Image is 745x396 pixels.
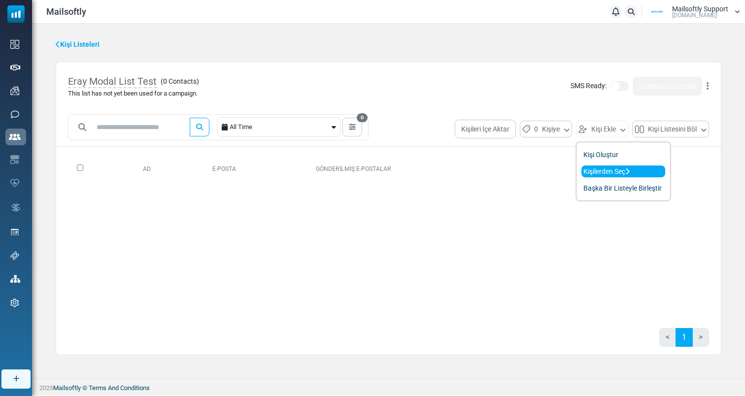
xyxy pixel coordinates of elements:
span: Mailsoftly [46,5,86,18]
span: Mailsoftly Support [672,5,728,12]
img: domain-health-icon.svg [10,179,19,187]
img: dashboard-icon.svg [10,40,19,49]
img: email-templates-icon.svg [10,155,19,164]
a: Başka Bir Listeyle Birleştir [581,182,665,194]
span: 0 Contacts [163,77,197,85]
img: User Logo [645,4,670,19]
img: landing_pages.svg [10,228,19,236]
span: translation missing: tr.layouts.footer.terms_and_conditions [89,384,150,392]
img: sms-icon.png [10,110,19,119]
div: This list has not yet been used for a campaign. [68,89,199,99]
a: Mailsoftly © [53,384,87,392]
button: Kişi Ekle [576,121,628,137]
img: contacts-icon-active.svg [9,133,21,140]
a: Ad [135,165,151,172]
a: Compose an Email [633,77,702,96]
a: Kişilerden Seç [581,165,665,177]
span: [DOMAIN_NAME] [672,12,717,18]
img: support-icon.svg [10,251,19,260]
a: 1 [676,328,693,347]
span: ( ) [161,76,199,87]
span: 0 [357,113,368,122]
footer: 2025 [32,378,745,396]
img: mailsoftly_icon_blue_white.svg [7,5,25,23]
a: Terms And Conditions [89,384,150,392]
button: Kişileri İçe Aktar [455,120,516,138]
a: Kişi Oluştur [581,149,665,161]
a: Gönderilmiş E-Postalar [316,165,391,172]
button: Kişi Listesini Böl [632,121,709,137]
a: E-Posta [212,165,236,172]
span: Eray Modal List Test [68,75,157,88]
a: Kişi Listeleri [56,39,100,50]
span: 0 [534,123,538,135]
button: 0 [342,118,362,136]
div: SMS Ready: [571,77,709,96]
button: 0Kişiye [520,121,572,137]
img: campaigns-icon.png [10,86,19,95]
a: User Logo Mailsoftly Support [DOMAIN_NAME] [645,4,740,19]
img: settings-icon.svg [10,298,19,307]
nav: Page [659,328,709,355]
div: All Time [230,118,330,136]
img: workflow.svg [10,202,21,213]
